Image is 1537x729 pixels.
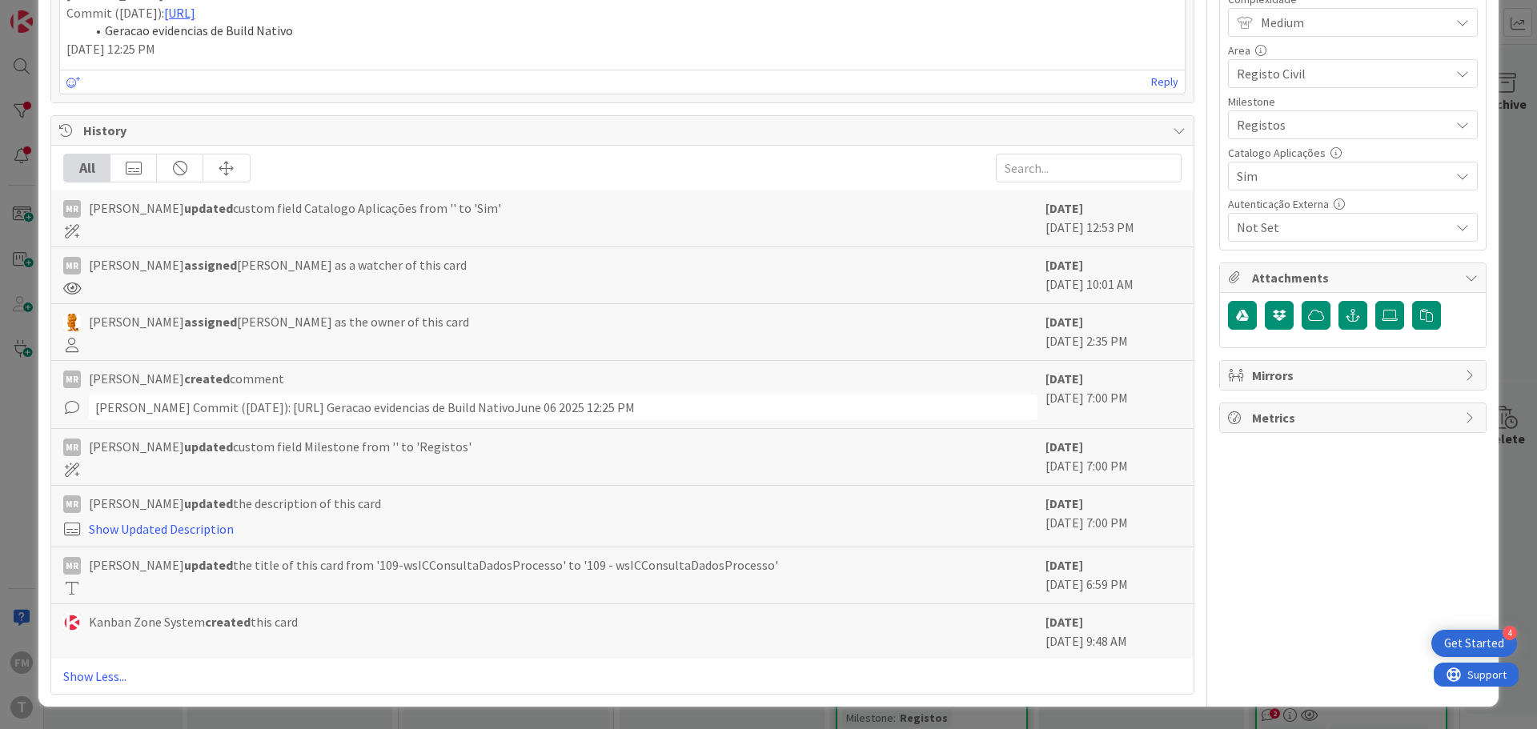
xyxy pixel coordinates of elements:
span: [PERSON_NAME] the description of this card [89,494,381,513]
span: [PERSON_NAME] [PERSON_NAME] as the owner of this card [89,312,469,331]
span: Kanban Zone System this card [89,612,298,631]
b: created [184,371,230,387]
b: [DATE] [1045,200,1083,216]
div: Open Get Started checklist, remaining modules: 4 [1431,630,1517,657]
b: [DATE] [1045,557,1083,573]
span: Sim [1237,165,1442,187]
span: Metrics [1252,408,1457,427]
span: Geracao evidencias de Build Nativo [105,22,293,38]
a: [URL] [164,5,195,21]
b: updated [184,200,233,216]
div: [PERSON_NAME] Commit ([DATE]): [URL] Geracao evidencias de Build NativoJune 06 2025 12:25 PM [89,395,1037,420]
span: Registos [1237,114,1442,136]
b: updated [184,557,233,573]
div: [DATE] 7:00 PM [1045,437,1182,477]
input: Search... [996,154,1182,182]
div: [DATE] 9:48 AM [1045,612,1182,651]
div: Get Started [1444,635,1504,651]
div: 4 [1503,626,1517,640]
span: History [83,121,1165,140]
b: updated [184,439,233,455]
span: Medium [1261,11,1442,34]
span: [PERSON_NAME] the title of this card from '109-wsICConsultaDadosProcesso' to '109 - wsICConsultaD... [89,555,778,575]
span: [PERSON_NAME] custom field Milestone from '' to 'Registos' [89,437,472,456]
span: [PERSON_NAME] custom field Catalogo Aplicações from '' to 'Sim' [89,198,501,218]
b: updated [184,495,233,511]
div: MR [63,557,81,575]
div: MR [63,439,81,456]
b: [DATE] [1045,257,1083,273]
b: created [205,614,251,630]
span: Attachments [1252,268,1457,287]
div: MR [63,200,81,218]
div: MR [63,495,81,513]
b: assigned [184,257,237,273]
div: [DATE] 7:00 PM [1045,369,1182,420]
span: Support [34,2,73,22]
img: KS [63,614,81,631]
b: [DATE] [1045,439,1083,455]
div: MR [63,371,81,388]
b: [DATE] [1045,614,1083,630]
a: Show Less... [63,667,1182,686]
div: [DATE] 6:59 PM [1045,555,1182,595]
img: RL [63,314,81,331]
a: Show Updated Description [89,521,234,537]
span: Mirrors [1252,366,1457,385]
span: [DATE] 12:25 PM [66,41,155,57]
span: [PERSON_NAME] [PERSON_NAME] as a watcher of this card [89,255,467,274]
b: [DATE] [1045,314,1083,330]
span: [PERSON_NAME] comment [89,369,284,388]
div: Catalogo Aplicações [1228,147,1478,158]
a: Reply [1151,72,1178,92]
div: Autenticação Externa [1228,198,1478,210]
div: All [64,154,110,182]
div: MR [63,257,81,274]
div: [DATE] 2:35 PM [1045,312,1182,352]
span: Not Set [1237,216,1442,238]
div: Area [1228,45,1478,56]
span: Commit ([DATE]): [66,5,164,21]
span: Registo Civil [1237,62,1442,85]
div: [DATE] 7:00 PM [1045,494,1182,539]
b: [DATE] [1045,495,1083,511]
div: Milestone [1228,96,1478,107]
b: [DATE] [1045,371,1083,387]
b: assigned [184,314,237,330]
div: [DATE] 12:53 PM [1045,198,1182,238]
div: [DATE] 10:01 AM [1045,255,1182,295]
